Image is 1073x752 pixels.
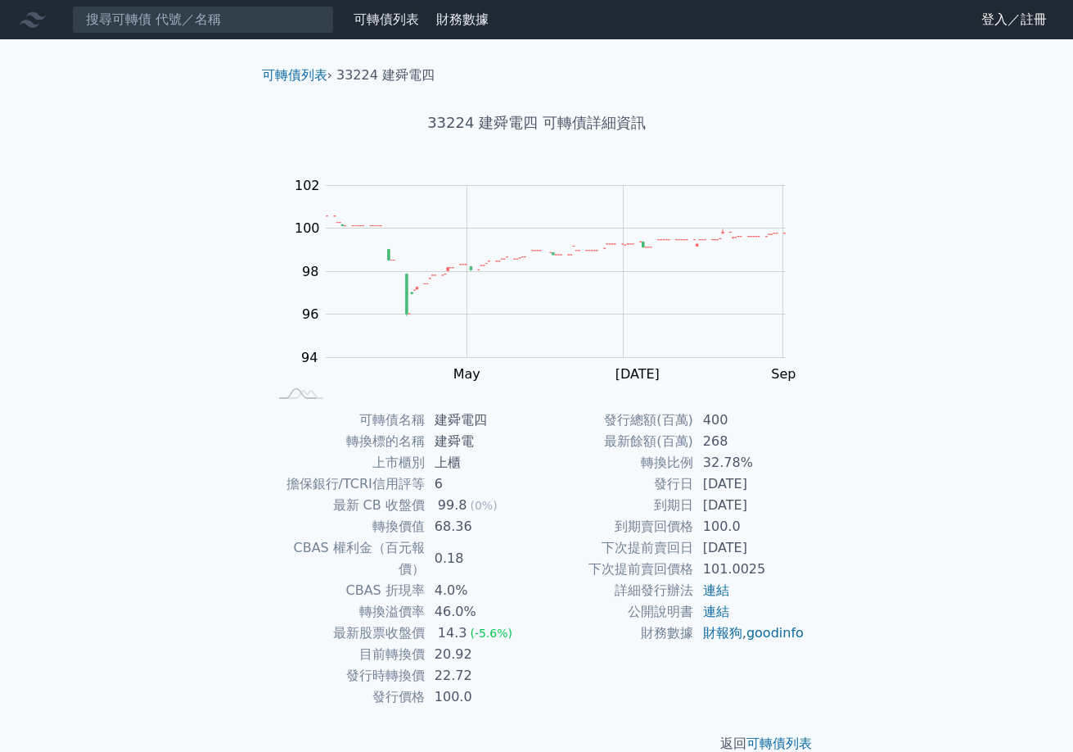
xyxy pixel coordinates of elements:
td: 上市櫃別 [268,452,425,473]
td: 發行時轉換價 [268,665,425,686]
td: 建舜電 [425,431,537,452]
td: 20.92 [425,644,537,665]
li: 33224 建舜電四 [336,66,435,85]
tspan: Sep [771,366,796,382]
a: 可轉債列表 [262,67,327,83]
span: (0%) [470,499,497,512]
td: 轉換標的名稱 [268,431,425,452]
td: 到期賣回價格 [537,516,693,537]
tspan: 98 [302,264,318,279]
td: 財務數據 [537,623,693,644]
td: 建舜電四 [425,410,537,431]
td: 最新 CB 收盤價 [268,495,425,516]
td: 101.0025 [693,559,805,580]
a: 財務數據 [436,11,489,27]
td: 轉換比例 [537,452,693,473]
a: 連結 [703,604,729,619]
span: (-5.6%) [470,627,512,640]
a: goodinfo [746,625,804,641]
td: 0.18 [425,537,537,580]
tspan: [DATE] [615,366,660,382]
td: 6 [425,473,537,495]
td: 下次提前賣回價格 [537,559,693,580]
td: 詳細發行辦法 [537,580,693,601]
a: 可轉債列表 [746,736,812,751]
td: [DATE] [693,537,805,559]
td: 轉換溢價率 [268,601,425,623]
td: 22.72 [425,665,537,686]
tspan: 100 [295,220,320,236]
div: 14.3 [435,623,471,644]
td: 目前轉換價 [268,644,425,665]
td: 上櫃 [425,452,537,473]
a: 連結 [703,582,729,598]
td: , [693,623,805,644]
td: 發行價格 [268,686,425,708]
td: 100.0 [425,686,537,708]
td: 最新股票收盤價 [268,623,425,644]
td: 發行日 [537,473,693,495]
tspan: May [453,366,480,382]
td: 公開說明書 [537,601,693,623]
td: CBAS 權利金（百元報價） [268,537,425,580]
td: 46.0% [425,601,537,623]
div: 99.8 [435,495,471,516]
td: 100.0 [693,516,805,537]
tspan: 96 [302,306,318,322]
td: 下次提前賣回日 [537,537,693,559]
td: 到期日 [537,495,693,516]
td: CBAS 折現率 [268,580,425,601]
td: 可轉債名稱 [268,410,425,431]
g: Chart [286,178,810,382]
a: 登入／註冊 [968,7,1060,33]
td: 400 [693,410,805,431]
td: 32.78% [693,452,805,473]
td: 發行總額(百萬) [537,410,693,431]
tspan: 94 [301,350,318,365]
a: 財報狗 [703,625,742,641]
h1: 33224 建舜電四 可轉債詳細資訊 [249,111,825,134]
td: 擔保銀行/TCRI信用評等 [268,473,425,495]
td: [DATE] [693,495,805,516]
li: › [262,66,332,85]
input: 搜尋可轉債 代號／名稱 [72,6,334,34]
td: 最新餘額(百萬) [537,431,693,452]
td: 68.36 [425,516,537,537]
td: 轉換價值 [268,516,425,537]
td: [DATE] [693,473,805,495]
tspan: 102 [295,178,320,193]
a: 可轉債列表 [354,11,419,27]
td: 4.0% [425,580,537,601]
td: 268 [693,431,805,452]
